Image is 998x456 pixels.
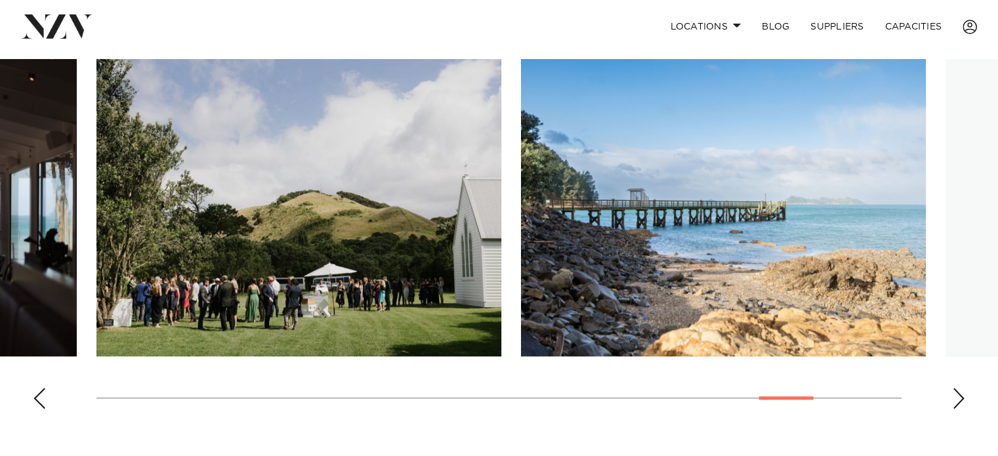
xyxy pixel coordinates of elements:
a: BLOG [751,12,800,41]
swiper-slide: 24 / 28 [96,59,501,356]
a: SUPPLIERS [800,12,874,41]
a: Capacities [875,12,953,41]
a: Locations [659,12,751,41]
img: nzv-logo.png [21,14,93,38]
swiper-slide: 25 / 28 [521,59,926,356]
